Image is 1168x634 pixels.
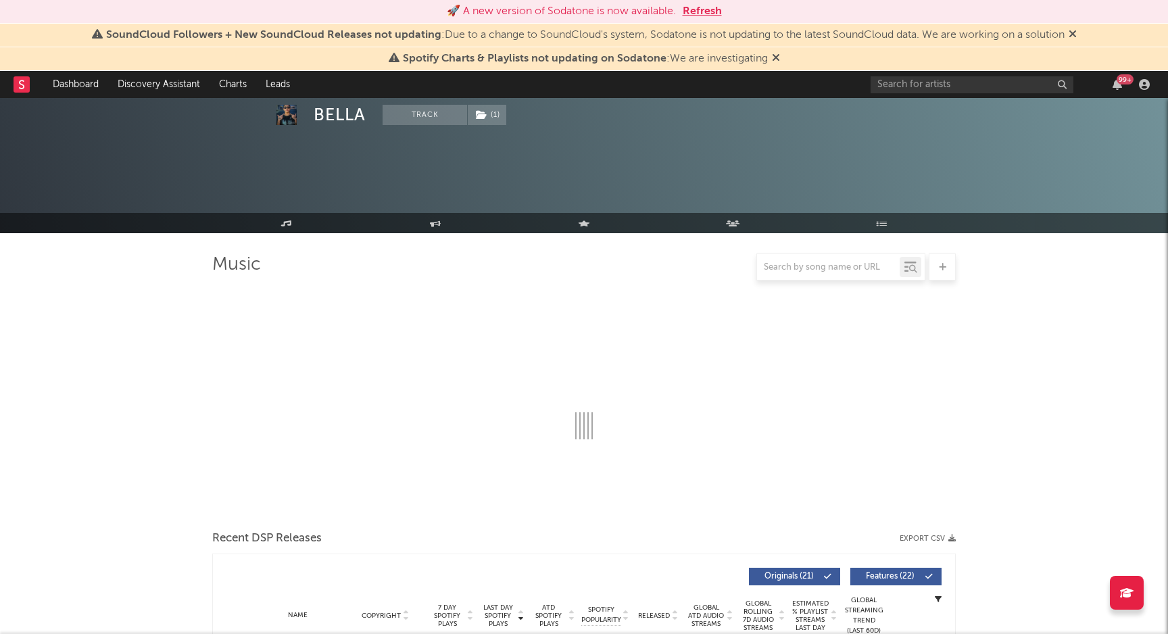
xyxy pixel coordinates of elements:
[1069,30,1077,41] span: Dismiss
[749,568,840,585] button: Originals(21)
[403,53,666,64] span: Spotify Charts & Playlists not updating on Sodatone
[106,30,1065,41] span: : Due to a change to SoundCloud's system, Sodatone is not updating to the latest SoundCloud data....
[212,531,322,547] span: Recent DSP Releases
[210,71,256,98] a: Charts
[429,604,465,628] span: 7 Day Spotify Plays
[1113,79,1122,90] button: 99+
[253,610,342,620] div: Name
[43,71,108,98] a: Dashboard
[871,76,1073,93] input: Search for artists
[739,600,777,632] span: Global Rolling 7D Audio Streams
[256,71,299,98] a: Leads
[757,262,900,273] input: Search by song name or URL
[859,572,921,581] span: Features ( 22 )
[108,71,210,98] a: Discovery Assistant
[468,105,506,125] button: (1)
[362,612,401,620] span: Copyright
[850,568,942,585] button: Features(22)
[314,105,366,125] div: BELLA
[106,30,441,41] span: SoundCloud Followers + New SoundCloud Releases not updating
[581,605,621,625] span: Spotify Popularity
[758,572,820,581] span: Originals ( 21 )
[403,53,768,64] span: : We are investigating
[467,105,507,125] span: ( 1 )
[683,3,722,20] button: Refresh
[383,105,467,125] button: Track
[480,604,516,628] span: Last Day Spotify Plays
[772,53,780,64] span: Dismiss
[792,600,829,632] span: Estimated % Playlist Streams Last Day
[900,535,956,543] button: Export CSV
[531,604,566,628] span: ATD Spotify Plays
[1117,74,1134,84] div: 99 +
[447,3,676,20] div: 🚀 A new version of Sodatone is now available.
[638,612,670,620] span: Released
[687,604,725,628] span: Global ATD Audio Streams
